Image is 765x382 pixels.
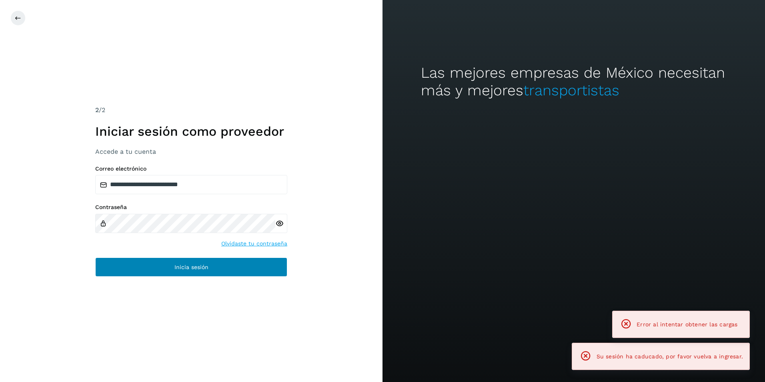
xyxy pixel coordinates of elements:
[95,204,287,211] label: Contraseña
[95,106,99,114] span: 2
[95,124,287,139] h1: Iniciar sesión como proveedor
[597,353,743,360] span: Su sesión ha caducado, por favor vuelva a ingresar.
[523,82,619,99] span: transportistas
[421,64,727,100] h2: Las mejores empresas de México necesitan más y mejores
[95,257,287,277] button: Inicia sesión
[95,105,287,115] div: /2
[95,165,287,172] label: Correo electrónico
[637,321,737,328] span: Error al intentar obtener las cargas
[95,148,287,155] h3: Accede a tu cuenta
[221,239,287,248] a: Olvidaste tu contraseña
[174,264,208,270] span: Inicia sesión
